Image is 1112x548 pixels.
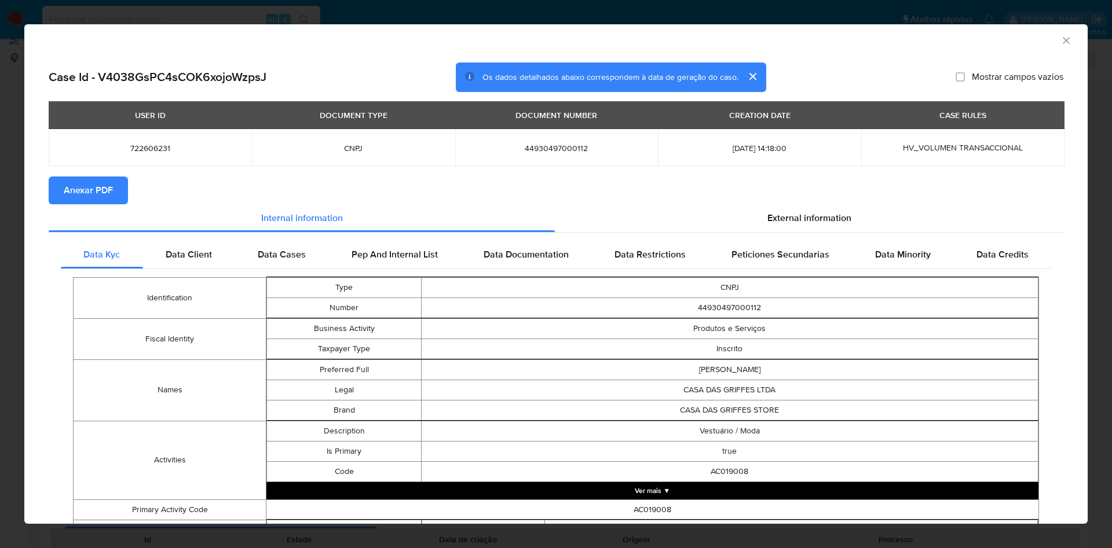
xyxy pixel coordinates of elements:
[267,339,421,359] td: Taxpayer Type
[24,24,1088,524] div: closure-recommendation-modal
[258,248,306,261] span: Data Cases
[64,178,113,203] span: Anexar PDF
[932,105,993,125] div: CASE RULES
[266,143,441,153] span: CNPJ
[731,248,829,261] span: Peticiones Secundarias
[722,105,798,125] div: CREATION DATE
[267,461,421,481] td: Code
[261,211,343,225] span: Internal information
[63,143,238,153] span: 722606231
[352,248,438,261] span: Pep And Internal List
[976,248,1029,261] span: Data Credits
[267,400,421,420] td: Brand
[672,143,847,153] span: [DATE] 14:18:00
[74,277,266,318] td: Identification
[422,520,545,540] td: Role
[74,421,266,499] td: Activities
[767,211,851,225] span: External information
[166,248,212,261] span: Data Client
[267,297,421,318] td: Number
[49,176,128,204] button: Anexar PDF
[267,277,421,297] td: Type
[267,359,421,380] td: Preferred Full
[421,318,1038,339] td: Produtos e Serviços
[421,421,1038,441] td: Vestuário / Moda
[267,380,421,400] td: Legal
[313,105,394,125] div: DOCUMENT TYPE
[421,461,1038,481] td: AC019008
[738,62,766,90] button: cerrar
[74,318,266,359] td: Fiscal Identity
[484,248,569,261] span: Data Documentation
[267,318,421,339] td: Business Activity
[266,482,1038,499] button: Expand array
[421,339,1038,359] td: Inscrito
[509,105,604,125] div: DOCUMENT NUMBER
[128,105,173,125] div: USER ID
[83,248,120,261] span: Data Kyc
[482,71,738,83] span: Os dados detalhados abaixo correspondem à data de geração do caso.
[903,142,1023,153] span: HV_VOLUMEN TRANSACCIONAL
[267,421,421,441] td: Description
[266,499,1039,520] td: AC019008
[875,248,931,261] span: Data Minority
[421,400,1038,420] td: CASA DAS GRIFFES STORE
[49,69,266,84] h2: Case Id - V4038GsPC4sCOK6xojoWzpsJ
[421,441,1038,461] td: true
[1060,35,1071,45] button: Fechar a janela
[267,441,421,461] td: Is Primary
[421,297,1038,318] td: 44930497000112
[469,143,645,153] span: 44930497000112
[421,359,1038,380] td: [PERSON_NAME]
[956,72,965,82] input: Mostrar campos vazios
[74,359,266,421] td: Names
[421,380,1038,400] td: CASA DAS GRIFFES LTDA
[61,241,1051,269] div: Detailed internal info
[421,277,1038,297] td: CNPJ
[49,204,1063,232] div: Detailed info
[545,520,1038,540] td: DIRECTOR
[614,248,686,261] span: Data Restrictions
[74,499,266,520] td: Primary Activity Code
[972,71,1063,83] span: Mostrar campos vazios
